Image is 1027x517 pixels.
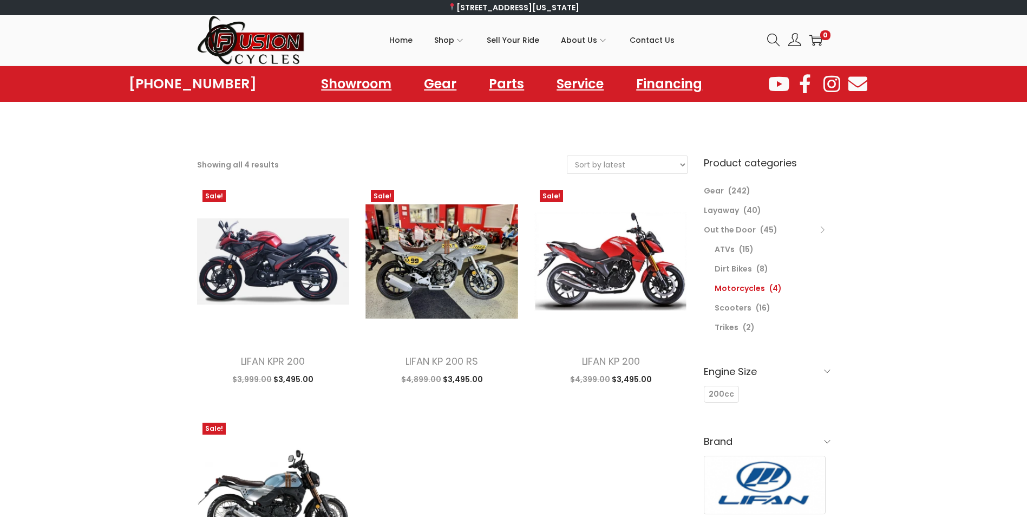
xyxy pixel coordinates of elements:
[612,374,652,385] span: 3,495.00
[756,302,770,313] span: (16)
[739,244,754,255] span: (15)
[704,429,830,454] h6: Brand
[448,2,579,13] a: [STREET_ADDRESS][US_STATE]
[756,263,768,274] span: (8)
[434,16,465,64] a: Shop
[305,16,759,64] nav: Primary navigation
[760,224,777,235] span: (45)
[704,205,739,216] a: Layaway
[232,374,237,385] span: $
[630,16,675,64] a: Contact Us
[715,302,751,313] a: Scooters
[434,27,454,54] span: Shop
[273,374,278,385] span: $
[612,374,617,385] span: $
[728,185,750,196] span: (242)
[567,156,687,173] select: Shop order
[401,374,406,385] span: $
[570,374,610,385] span: 4,399.00
[704,185,724,196] a: Gear
[197,157,279,172] p: Showing all 4 results
[478,72,535,96] a: Parts
[715,322,738,333] a: Trikes
[413,72,467,96] a: Gear
[570,374,575,385] span: $
[715,283,765,294] a: Motorcycles
[129,76,257,92] a: [PHONE_NUMBER]
[715,244,735,255] a: ATVs
[310,72,713,96] nav: Menu
[630,27,675,54] span: Contact Us
[704,359,830,384] h6: Engine Size
[709,389,734,400] span: 200cc
[743,322,755,333] span: (2)
[704,456,826,514] img: Lifan
[310,72,402,96] a: Showroom
[715,263,752,274] a: Dirt Bikes
[241,354,305,368] a: LIFAN KPR 200
[232,374,272,385] span: 3,999.00
[443,374,483,385] span: 3,495.00
[704,156,830,170] h6: Product categories
[448,3,456,11] img: 📍
[487,16,539,64] a: Sell Your Ride
[389,16,413,64] a: Home
[546,72,614,96] a: Service
[389,27,413,54] span: Home
[443,374,448,385] span: $
[743,205,761,216] span: (40)
[401,374,441,385] span: 4,899.00
[273,374,313,385] span: 3,495.00
[487,27,539,54] span: Sell Your Ride
[197,15,305,66] img: Woostify retina logo
[809,34,822,47] a: 0
[561,16,608,64] a: About Us
[561,27,597,54] span: About Us
[769,283,782,294] span: (4)
[704,224,756,235] a: Out the Door
[625,72,713,96] a: Financing
[582,354,640,368] a: LIFAN KP 200
[405,354,478,368] a: LIFAN KP 200 RS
